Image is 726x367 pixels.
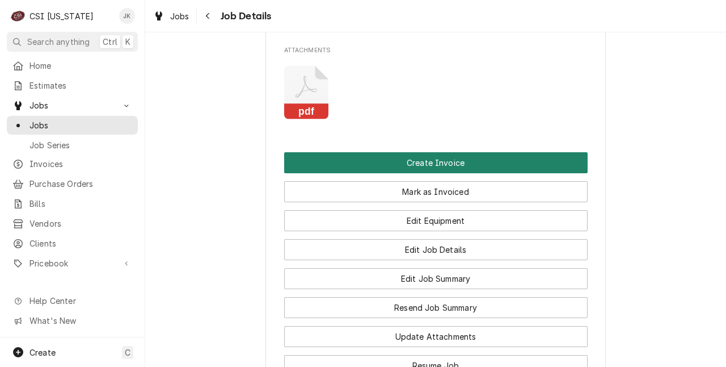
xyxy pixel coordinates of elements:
button: Update Attachments [284,326,588,347]
button: Edit Equipment [284,210,588,231]
span: Purchase Orders [29,178,132,190]
span: Search anything [27,36,90,48]
a: Bills [7,194,138,213]
div: Button Group Row [284,260,588,289]
a: Job Series [7,136,138,155]
span: Create [29,348,56,357]
span: Attachments [284,57,588,128]
button: Navigate back [199,7,217,25]
button: Mark as Invoiced [284,181,588,202]
a: Jobs [149,7,194,26]
span: Help Center [29,295,131,307]
a: Go to Help Center [7,291,138,310]
a: Estimates [7,76,138,95]
span: Jobs [170,10,189,22]
div: Button Group Row [284,202,588,231]
div: Jeff Kuehl's Avatar [119,8,135,24]
button: Edit Job Summary [284,268,588,289]
a: Purchase Orders [7,174,138,193]
button: Create Invoice [284,152,588,173]
span: Job Series [29,139,132,151]
a: Vendors [7,214,138,233]
span: Vendors [29,218,132,230]
span: Bills [29,198,132,210]
span: Home [29,60,132,72]
button: pdf [284,66,329,120]
span: Clients [29,237,132,249]
a: Home [7,56,138,75]
span: Job Details [217,9,272,24]
span: Ctrl [103,36,117,48]
span: K [125,36,130,48]
div: Button Group Row [284,318,588,347]
span: Jobs [29,119,132,131]
div: Attachments [284,46,588,128]
div: Button Group Row [284,173,588,202]
div: Button Group Row [284,289,588,318]
a: Go to What's New [7,311,138,330]
div: CSI Kentucky's Avatar [10,8,26,24]
a: Clients [7,234,138,253]
span: Pricebook [29,257,115,269]
a: Go to Pricebook [7,254,138,273]
div: Button Group Row [284,152,588,173]
span: Attachments [284,46,588,55]
span: Invoices [29,158,132,170]
button: Search anythingCtrlK [7,32,138,52]
div: C [10,8,26,24]
div: CSI [US_STATE] [29,10,94,22]
a: Invoices [7,155,138,173]
div: JK [119,8,135,24]
button: Edit Job Details [284,239,588,260]
span: Jobs [29,99,115,111]
span: Estimates [29,80,132,91]
span: C [125,347,130,358]
button: Resend Job Summary [284,297,588,318]
div: Button Group Row [284,231,588,260]
a: Jobs [7,116,138,135]
a: Go to Jobs [7,96,138,115]
span: What's New [29,315,131,327]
